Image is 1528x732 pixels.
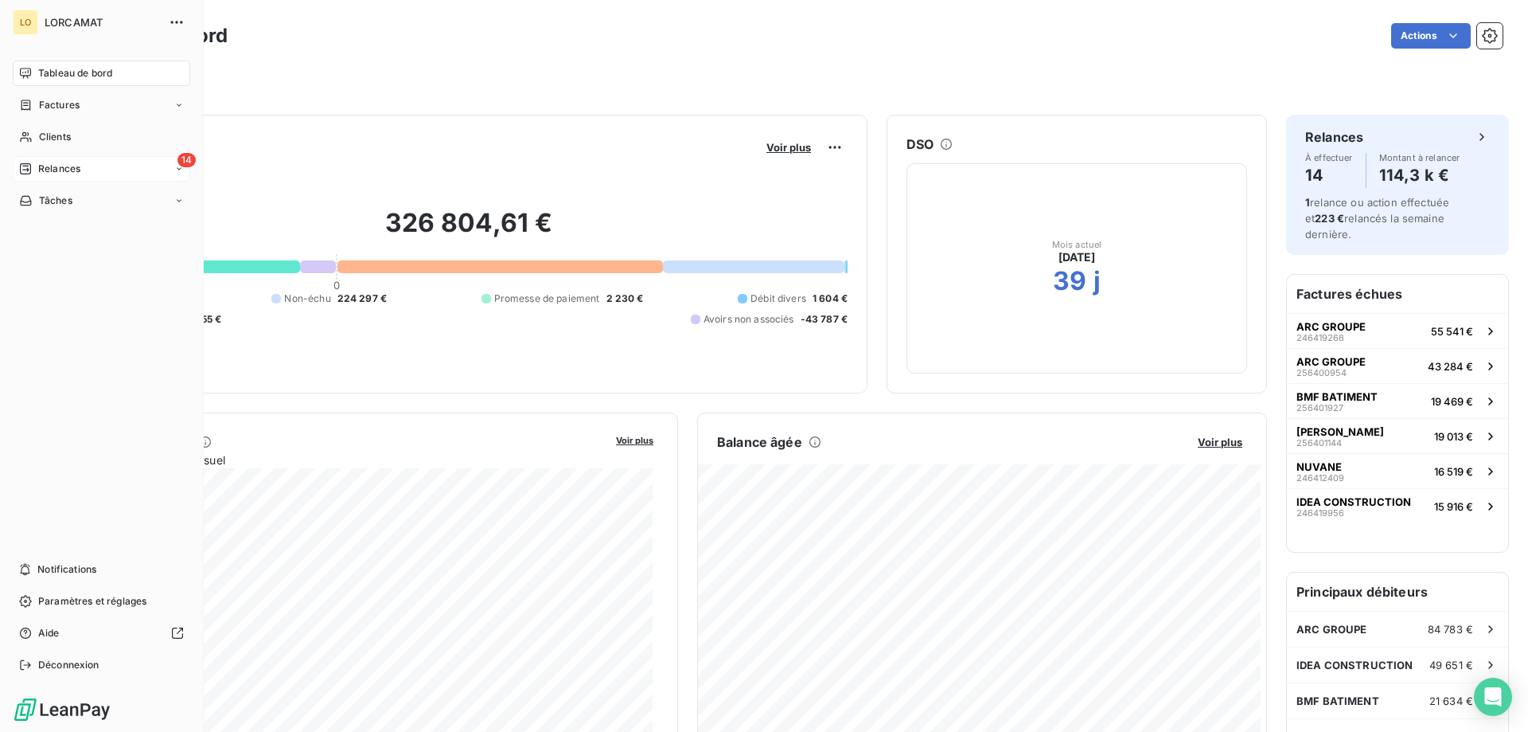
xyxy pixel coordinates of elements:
span: [PERSON_NAME] [1296,425,1384,438]
span: Avoirs non associés [704,312,794,327]
h4: 114,3 k € [1379,162,1460,188]
span: Aide [38,626,60,640]
span: 256401144 [1296,438,1342,448]
span: Montant à relancer [1379,153,1460,162]
span: Notifications [37,562,96,577]
span: Non-échu [284,292,330,306]
span: 246419268 [1296,333,1344,343]
span: 43 284 € [1428,360,1473,373]
button: IDEA CONSTRUCTION24641995615 916 € [1287,488,1508,523]
span: Tableau de bord [38,66,112,80]
h6: Relances [1305,127,1363,147]
span: ARC GROUPE [1296,355,1366,368]
span: 0 [333,279,340,292]
img: Logo LeanPay [13,697,111,722]
button: Voir plus [611,433,658,447]
span: Clients [39,130,71,144]
span: Chiffre d'affaires mensuel [90,452,605,468]
span: 19 469 € [1431,395,1473,408]
span: 16 519 € [1434,465,1473,478]
span: 1 604 € [813,292,848,306]
span: 21 634 € [1429,695,1473,707]
h6: Principaux débiteurs [1287,573,1508,611]
span: 256401927 [1296,403,1343,413]
span: Paramètres et réglages [38,594,146,609]
span: 256400954 [1296,368,1347,378]
span: 19 013 € [1434,430,1473,443]
span: Voir plus [616,435,653,446]
div: Open Intercom Messenger [1474,678,1512,716]
button: Voir plus [762,140,816,155]
button: NUVANE24641240916 519 € [1287,453,1508,488]
span: 2 230 € [606,292,644,306]
span: 84 783 € [1428,623,1473,636]
span: ARC GROUPE [1296,320,1366,333]
h2: j [1093,265,1101,297]
button: BMF BATIMENT25640192719 469 € [1287,383,1508,418]
span: Voir plus [766,141,811,154]
h2: 39 [1053,265,1086,297]
span: Débit divers [750,292,806,306]
button: Actions [1391,23,1471,49]
span: LORCAMAT [45,16,159,29]
span: Déconnexion [38,658,99,672]
span: 224 297 € [337,292,387,306]
span: 49 651 € [1429,659,1473,671]
span: À effectuer [1305,153,1353,162]
span: Factures [39,98,80,112]
h6: Factures échues [1287,275,1508,313]
span: -43 787 € [801,312,848,327]
span: NUVANE [1296,460,1342,473]
span: BMF BATIMENT [1296,695,1379,707]
span: 55 541 € [1431,325,1473,338]
button: ARC GROUPE25640095443 284 € [1287,348,1508,383]
button: ARC GROUPE24641926855 541 € [1287,313,1508,348]
span: Promesse de paiement [494,292,600,306]
h6: Balance âgée [717,433,802,452]
h2: 326 804,61 € [90,207,848,255]
div: LO [13,10,38,35]
span: BMF BATIMENT [1296,390,1378,403]
h6: DSO [906,135,934,154]
span: relance ou action effectuée et relancés la semaine dernière. [1305,196,1449,241]
span: 246419956 [1296,508,1344,518]
span: 15 916 € [1434,500,1473,513]
span: Voir plus [1198,436,1242,448]
button: Voir plus [1193,435,1247,449]
span: Tâches [39,194,72,208]
button: [PERSON_NAME]25640114419 013 € [1287,418,1508,453]
span: 1 [1305,196,1310,209]
span: 223 € [1315,212,1344,225]
span: 246412409 [1296,473,1344,483]
span: Mois actuel [1052,240,1102,249]
span: 14 [177,153,196,167]
span: IDEA CONSTRUCTION [1296,495,1411,508]
a: Aide [13,620,190,646]
span: IDEA CONSTRUCTION [1296,659,1413,671]
span: [DATE] [1058,249,1096,265]
span: ARC GROUPE [1296,623,1367,636]
span: Relances [38,162,80,176]
h4: 14 [1305,162,1353,188]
